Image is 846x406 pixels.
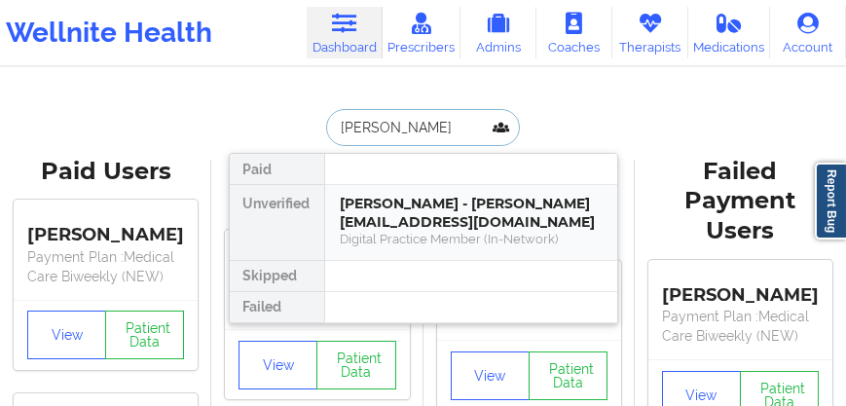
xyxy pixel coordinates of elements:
[770,7,846,58] a: Account
[27,210,184,247] div: [PERSON_NAME]
[341,195,602,231] div: [PERSON_NAME] - [PERSON_NAME][EMAIL_ADDRESS][DOMAIN_NAME]
[688,7,770,58] a: Medications
[316,341,395,389] button: Patient Data
[662,270,819,307] div: [PERSON_NAME]
[536,7,612,58] a: Coaches
[451,351,530,400] button: View
[383,7,460,58] a: Prescribers
[648,157,832,247] div: Failed Payment Users
[105,311,184,359] button: Patient Data
[14,157,198,187] div: Paid Users
[307,7,383,58] a: Dashboard
[662,307,819,346] p: Payment Plan : Medical Care Biweekly (NEW)
[815,163,846,240] a: Report Bug
[230,292,324,323] div: Failed
[460,7,536,58] a: Admins
[230,154,324,185] div: Paid
[230,261,324,292] div: Skipped
[529,351,607,400] button: Patient Data
[341,231,602,247] div: Digital Practice Member (In-Network)
[612,7,688,58] a: Therapists
[230,185,324,261] div: Unverified
[27,311,106,359] button: View
[239,341,317,389] button: View
[225,157,409,217] div: Unverified Users
[27,247,184,286] p: Payment Plan : Medical Care Biweekly (NEW)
